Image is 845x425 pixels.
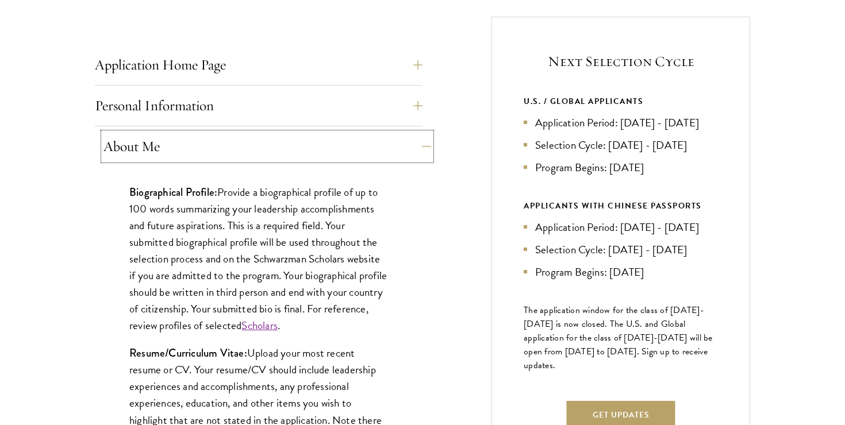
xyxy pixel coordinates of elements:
[129,345,247,361] strong: Resume/Curriculum Vitae:
[129,184,388,334] p: Provide a biographical profile of up to 100 words summarizing your leadership accomplishments and...
[524,94,718,109] div: U.S. / GLOBAL APPLICANTS
[524,199,718,213] div: APPLICANTS WITH CHINESE PASSPORTS
[95,92,422,119] button: Personal Information
[524,137,718,153] li: Selection Cycle: [DATE] - [DATE]
[103,133,431,160] button: About Me
[129,184,217,200] strong: Biographical Profile:
[241,317,278,334] a: Scholars
[524,264,718,280] li: Program Begins: [DATE]
[524,114,718,131] li: Application Period: [DATE] - [DATE]
[524,159,718,176] li: Program Begins: [DATE]
[524,52,718,71] h5: Next Selection Cycle
[524,303,713,372] span: The application window for the class of [DATE]-[DATE] is now closed. The U.S. and Global applicat...
[524,219,718,235] li: Application Period: [DATE] - [DATE]
[95,51,422,79] button: Application Home Page
[524,241,718,258] li: Selection Cycle: [DATE] - [DATE]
